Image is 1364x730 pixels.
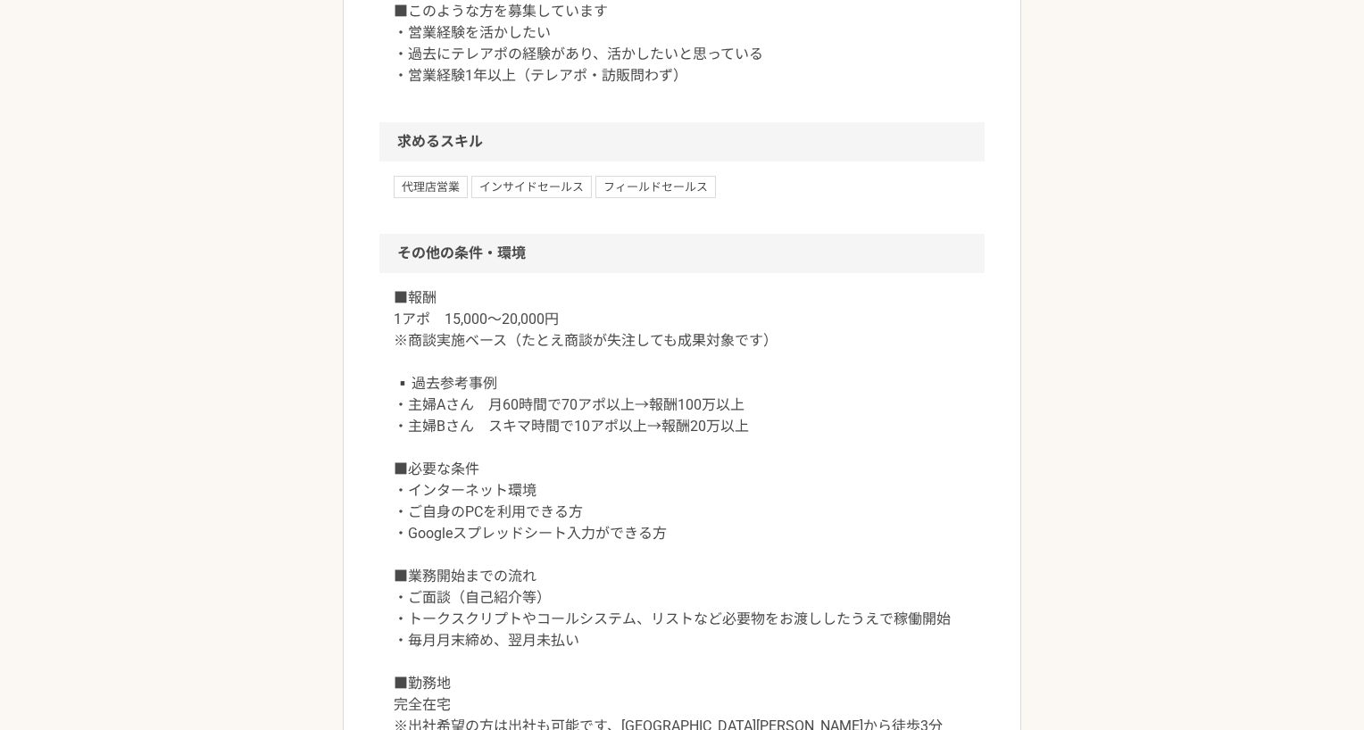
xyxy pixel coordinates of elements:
span: フィールドセールス [595,176,716,197]
span: 代理店営業 [394,176,468,197]
span: インサイドセールス [471,176,592,197]
p: ■このような方を募集しています ・営業経験を活かしたい ・過去にテレアポの経験があり、活かしたいと思っている ・営業経験1年以上（テレアポ・訪販問わず） [394,1,970,87]
h2: その他の条件・環境 [379,234,985,273]
h2: 求めるスキル [379,122,985,162]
